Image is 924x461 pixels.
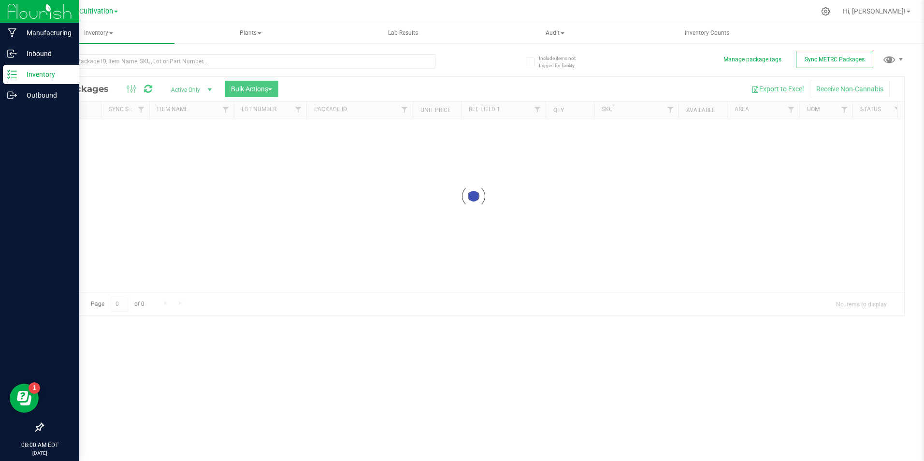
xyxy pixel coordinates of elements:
span: Hi, [PERSON_NAME]! [843,7,906,15]
button: Manage package tags [723,56,781,64]
button: Sync METRC Packages [796,51,873,68]
span: Inventory Counts [672,29,742,37]
inline-svg: Inventory [7,70,17,79]
inline-svg: Inbound [7,49,17,58]
a: Audit [479,23,631,43]
a: Lab Results [327,23,478,43]
span: Lab Results [375,29,431,37]
span: Audit [480,24,630,43]
input: Search Package ID, Item Name, SKU, Lot or Part Number... [43,54,435,69]
a: Inventory Counts [632,23,783,43]
span: Include items not tagged for facility [539,55,587,69]
inline-svg: Outbound [7,90,17,100]
span: Sync METRC Packages [805,56,865,63]
p: [DATE] [4,449,75,457]
div: Manage settings [820,7,832,16]
a: Inventory [23,23,174,43]
p: 08:00 AM EDT [4,441,75,449]
iframe: Resource center unread badge [29,382,40,394]
p: Manufacturing [17,27,75,39]
iframe: Resource center [10,384,39,413]
inline-svg: Manufacturing [7,28,17,38]
a: Plants [175,23,327,43]
span: Plants [176,24,326,43]
p: Outbound [17,89,75,101]
p: Inbound [17,48,75,59]
p: Inventory [17,69,75,80]
span: Cultivation [79,7,113,15]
